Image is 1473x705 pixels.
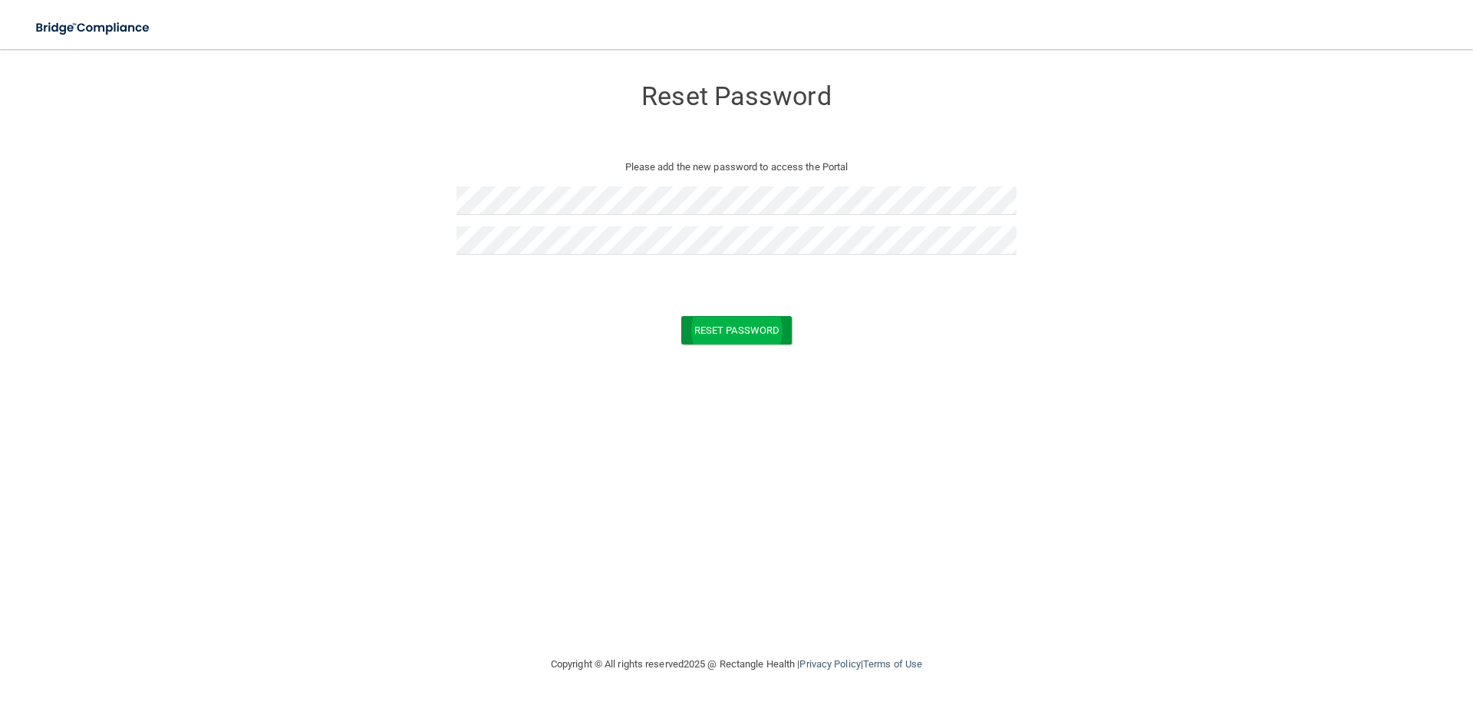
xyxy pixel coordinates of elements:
img: bridge_compliance_login_screen.278c3ca4.svg [23,12,164,44]
a: Privacy Policy [799,658,860,670]
p: Please add the new password to access the Portal [468,158,1005,176]
div: Copyright © All rights reserved 2025 @ Rectangle Health | | [456,640,1017,689]
iframe: Drift Widget Chat Controller [1208,596,1455,657]
button: Reset Password [681,316,792,344]
h3: Reset Password [456,82,1017,110]
a: Terms of Use [863,658,922,670]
